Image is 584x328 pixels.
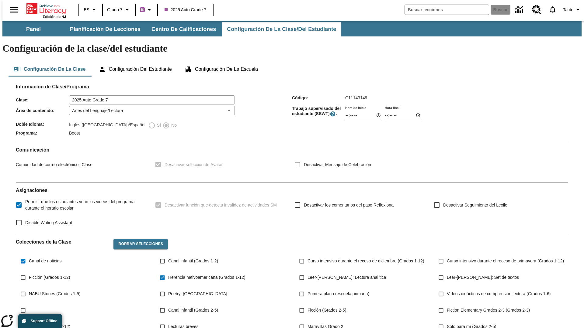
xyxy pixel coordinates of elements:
button: Planificación de lecciones [65,22,145,36]
span: Edición de NJ [43,15,66,19]
a: Notificaciones [545,2,561,18]
button: Grado: Grado 7, Elige un grado [105,4,133,15]
span: Comunidad de correo electrónico : [16,162,80,167]
div: Artes del Lenguaje/Lectura [69,106,235,115]
button: Configuración de la escuela [180,62,263,77]
span: Centro de calificaciones [151,26,216,33]
span: Ficción (Grados 1-12) [29,274,70,281]
span: Desactivar los comentarios del paso Reflexiona [304,202,394,208]
span: Curso intensivo durante el receso de diciembre (Grados 1-12) [308,258,424,264]
input: Buscar campo [405,5,489,15]
h2: Información de Clase/Programa [16,84,568,90]
button: Lenguaje: ES, Selecciona un idioma [81,4,100,15]
button: Abrir el menú lateral [5,1,23,19]
span: Panel [26,26,41,33]
a: Centro de información [512,2,528,18]
button: El Tiempo Supervisado de Trabajo Estudiantil es el período durante el cual los estudiantes pueden... [330,111,336,117]
span: Desactivar selección de Avatar [165,162,223,168]
button: Boost El color de la clase es morado/púrpura. Cambiar el color de la clase. [137,4,155,15]
span: Primera plana (escuela primaria) [308,291,369,297]
div: Asignaciones [16,187,568,229]
span: C11143149 [345,95,367,100]
button: Panel [3,22,64,36]
label: Hora final [385,105,399,110]
button: Configuración del estudiante [94,62,177,77]
span: Desactivar Seguimiento del Lexile [443,202,507,208]
span: Programa : [16,131,69,135]
h1: Configuración de la clase/del estudiante [2,43,582,54]
span: Código : [292,95,345,100]
span: Permitir que los estudiantes vean los videos del programa durante el horario escolar [25,199,145,211]
div: Configuración de la clase/del estudiante [9,62,575,77]
div: Subbarra de navegación [2,21,582,36]
button: Support Offline [18,314,62,328]
span: Canal de noticias [29,258,61,264]
span: ES [84,7,89,13]
span: B [141,6,144,13]
span: Clase [80,162,92,167]
button: Centro de calificaciones [147,22,221,36]
span: Ficción (Grados 2-5) [308,307,346,313]
span: Configuración de la clase/del estudiante [227,26,336,33]
span: Leer-[PERSON_NAME]: Set de textos [447,274,519,281]
span: Doble Idioma : [16,122,69,127]
span: Tauto [563,7,573,13]
span: Curso intensivo durante el receso de primavera (Grados 1-12) [447,258,564,264]
h2: Comunicación [16,147,568,153]
label: Hora de inicio [345,105,366,110]
div: Portada [26,2,66,19]
span: Sí [155,122,161,128]
span: Canal infantil (Grados 2-5) [168,307,218,313]
span: Canal infantil (Grados 1-2) [168,258,218,264]
span: Trabajo supervisado del estudiante (SSWT) : [292,106,345,117]
a: Portada [26,3,66,15]
div: Comunicación [16,147,568,177]
a: Centro de recursos, Se abrirá en una pestaña nueva. [528,2,545,18]
span: Área de contenido : [16,108,69,113]
button: Borrar selecciones [113,239,168,249]
input: Clase [69,95,235,104]
button: Perfil/Configuración [561,4,584,15]
span: Herencia nativoamericana (Grados 1-12) [168,274,245,281]
span: Disable Writing Assistant [25,220,72,226]
h2: Asignaciones [16,187,568,193]
span: Poetry: [GEOGRAPHIC_DATA] [168,291,227,297]
span: Fiction Elementary Grades 2-3 (Grados 2-3) [447,307,530,313]
button: Configuración de la clase/del estudiante [222,22,341,36]
h2: Colecciones de la Clase [16,239,109,245]
span: Grado 7 [107,7,123,13]
span: Desactivar función que detecta invalidez de actividades SM [165,202,277,208]
span: Clase : [16,97,69,102]
div: Información de Clase/Programa [16,90,568,137]
span: No [170,122,177,128]
span: 2025 Auto Grade 7 [165,7,207,13]
span: Boost [69,131,80,135]
span: Support Offline [31,319,57,323]
span: Planificación de lecciones [70,26,141,33]
label: Inglés ([GEOGRAPHIC_DATA])/Español [69,122,145,129]
div: Subbarra de navegación [2,22,342,36]
span: Leer-[PERSON_NAME]: Lectura analítica [308,274,386,281]
button: Configuración de la clase [9,62,91,77]
span: NABU Stories (Grados 1-5) [29,291,81,297]
span: Desactivar Mensaje de Celebración [304,162,371,168]
span: Videos didácticos de comprensión lectora (Grados 1-6) [447,291,551,297]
